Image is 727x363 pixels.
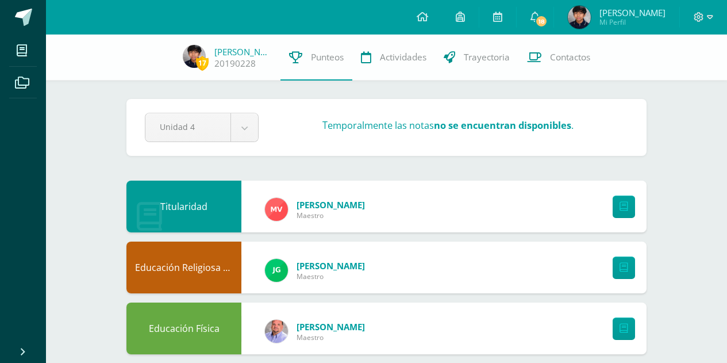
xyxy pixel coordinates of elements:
[550,51,590,63] span: Contactos
[126,303,241,354] div: Educación Física
[183,45,206,68] img: 9fd91414d7e9c7dd86d7e3aaac178aeb.png
[518,35,599,81] a: Contactos
[265,198,288,221] img: 1ff341f52347efc33ff1d2a179cbdb51.png
[265,259,288,282] img: 3da61d9b1d2c0c7b8f7e89c78bbce001.png
[434,119,571,132] strong: no se encuentran disponibles
[126,181,241,232] div: Titularidad
[196,56,209,70] span: 17
[535,15,548,28] span: 18
[311,51,344,63] span: Punteos
[297,333,365,342] span: Maestro
[214,58,256,70] a: 20190228
[214,46,272,58] a: [PERSON_NAME]
[380,51,426,63] span: Actividades
[322,119,574,132] h3: Temporalmente las notas .
[126,242,241,293] div: Educación Religiosa Escolar
[160,113,216,140] span: Unidad 4
[145,113,258,142] a: Unidad 4
[297,211,365,220] span: Maestro
[464,51,510,63] span: Trayectoria
[297,260,365,272] span: [PERSON_NAME]
[297,199,365,211] span: [PERSON_NAME]
[599,17,666,27] span: Mi Perfil
[280,35,352,81] a: Punteos
[265,320,288,343] img: 6c58b5a751619099581147680274b29f.png
[568,6,591,29] img: 9fd91414d7e9c7dd86d7e3aaac178aeb.png
[435,35,518,81] a: Trayectoria
[352,35,435,81] a: Actividades
[297,321,365,333] span: [PERSON_NAME]
[297,272,365,281] span: Maestro
[599,7,666,18] span: [PERSON_NAME]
